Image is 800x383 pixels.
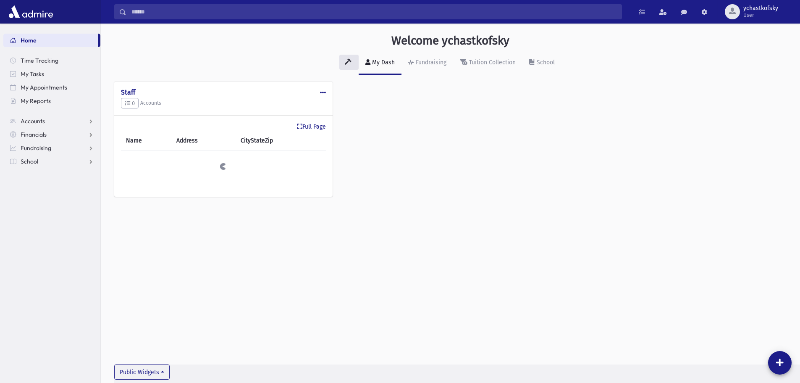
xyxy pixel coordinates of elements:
[121,98,326,109] h5: Accounts
[21,131,47,138] span: Financials
[21,144,51,152] span: Fundraising
[21,158,38,165] span: School
[743,12,778,18] span: User
[3,54,100,67] a: Time Tracking
[236,131,326,151] th: CityStateZip
[21,84,67,91] span: My Appointments
[297,122,326,131] a: Full Page
[467,59,516,66] div: Tuition Collection
[370,59,395,66] div: My Dash
[121,88,326,96] h4: Staff
[114,365,170,380] button: Public Widgets
[21,37,37,44] span: Home
[21,97,51,105] span: My Reports
[3,141,100,155] a: Fundraising
[121,131,171,151] th: Name
[453,51,522,75] a: Tuition Collection
[3,155,100,168] a: School
[535,59,555,66] div: School
[121,98,139,109] button: 0
[3,128,100,141] a: Financials
[21,57,58,64] span: Time Tracking
[401,51,453,75] a: Fundraising
[3,94,100,108] a: My Reports
[171,131,236,151] th: Address
[743,5,778,12] span: ychastkofsky
[522,51,561,75] a: School
[359,51,401,75] a: My Dash
[126,4,622,19] input: Search
[3,34,98,47] a: Home
[3,81,100,94] a: My Appointments
[125,100,135,106] span: 0
[3,67,100,81] a: My Tasks
[21,117,45,125] span: Accounts
[7,3,55,20] img: AdmirePro
[414,59,446,66] div: Fundraising
[3,114,100,128] a: Accounts
[21,70,44,78] span: My Tasks
[391,34,509,48] h3: Welcome ychastkofsky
